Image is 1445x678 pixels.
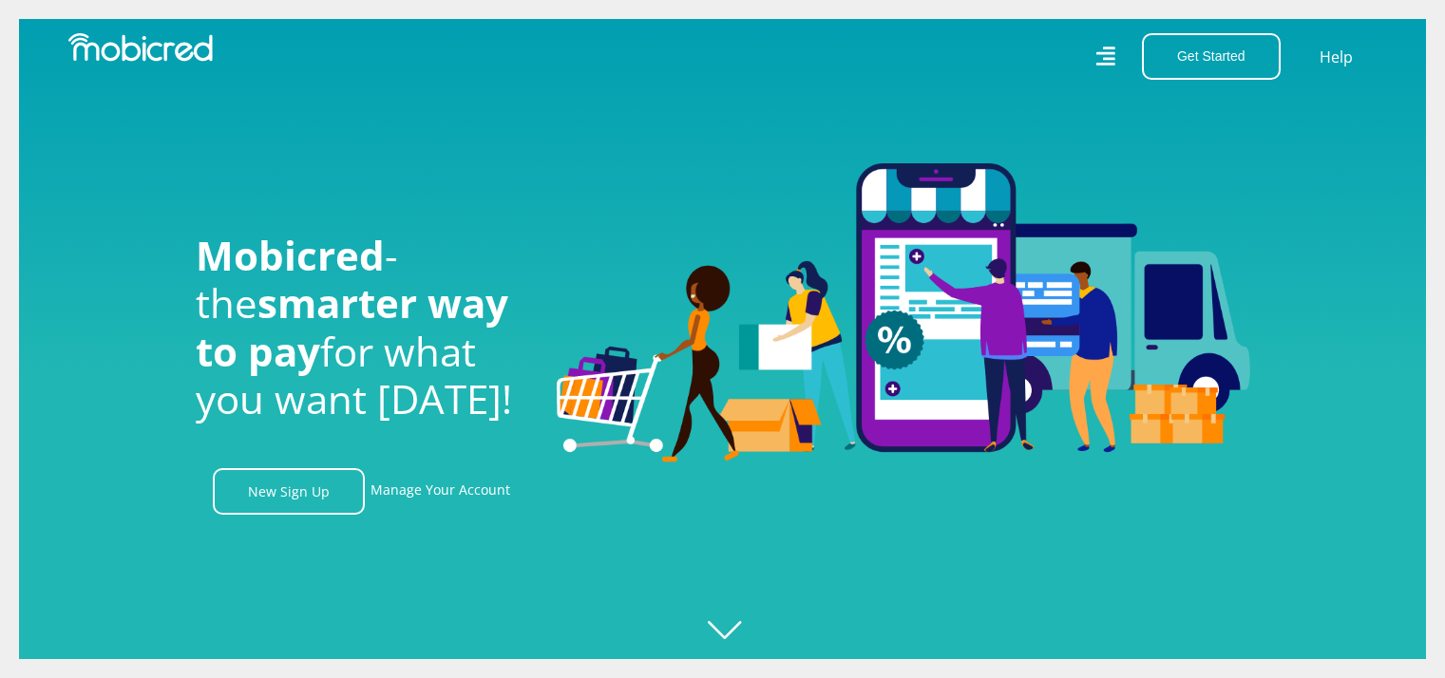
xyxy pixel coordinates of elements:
a: Help [1319,45,1354,69]
h1: - the for what you want [DATE]! [196,232,528,424]
span: Mobicred [196,228,385,282]
img: Mobicred [68,33,213,62]
span: smarter way to pay [196,275,508,377]
a: Manage Your Account [371,468,510,515]
button: Get Started [1142,33,1281,80]
img: Welcome to Mobicred [557,163,1250,463]
a: New Sign Up [213,468,365,515]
